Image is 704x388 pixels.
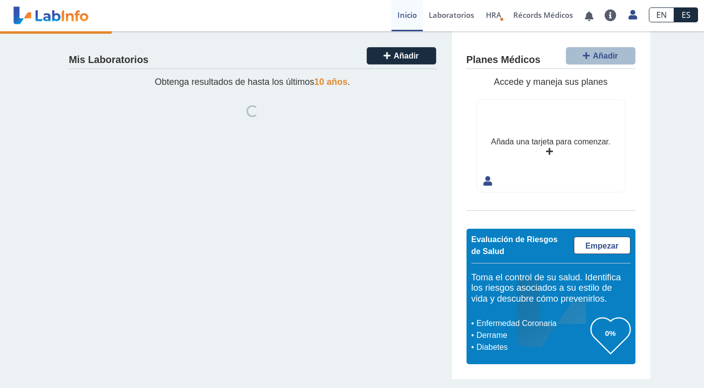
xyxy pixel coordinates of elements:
h3: 0% [591,327,630,339]
h4: Planes Médicos [467,54,541,66]
div: Añada una tarjeta para comenzar. [491,136,610,148]
span: 10 años [314,77,348,87]
li: Derrame [474,329,591,341]
span: Empezar [585,242,619,250]
span: HRA [486,10,501,20]
button: Añadir [367,47,436,65]
a: ES [674,7,698,22]
h4: Mis Laboratorios [69,54,149,66]
li: Enfermedad Coronaria [474,318,591,329]
span: Accede y maneja sus planes [494,77,608,87]
button: Añadir [566,47,635,65]
span: Añadir [393,52,419,60]
span: Obtenga resultados de hasta los últimos . [155,77,350,87]
a: EN [649,7,674,22]
a: Empezar [574,237,630,254]
span: Evaluación de Riesgos de Salud [471,235,558,256]
span: Añadir [593,52,618,60]
li: Diabetes [474,341,591,353]
h5: Toma el control de su salud. Identifica los riesgos asociados a su estilo de vida y descubre cómo... [471,272,630,305]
